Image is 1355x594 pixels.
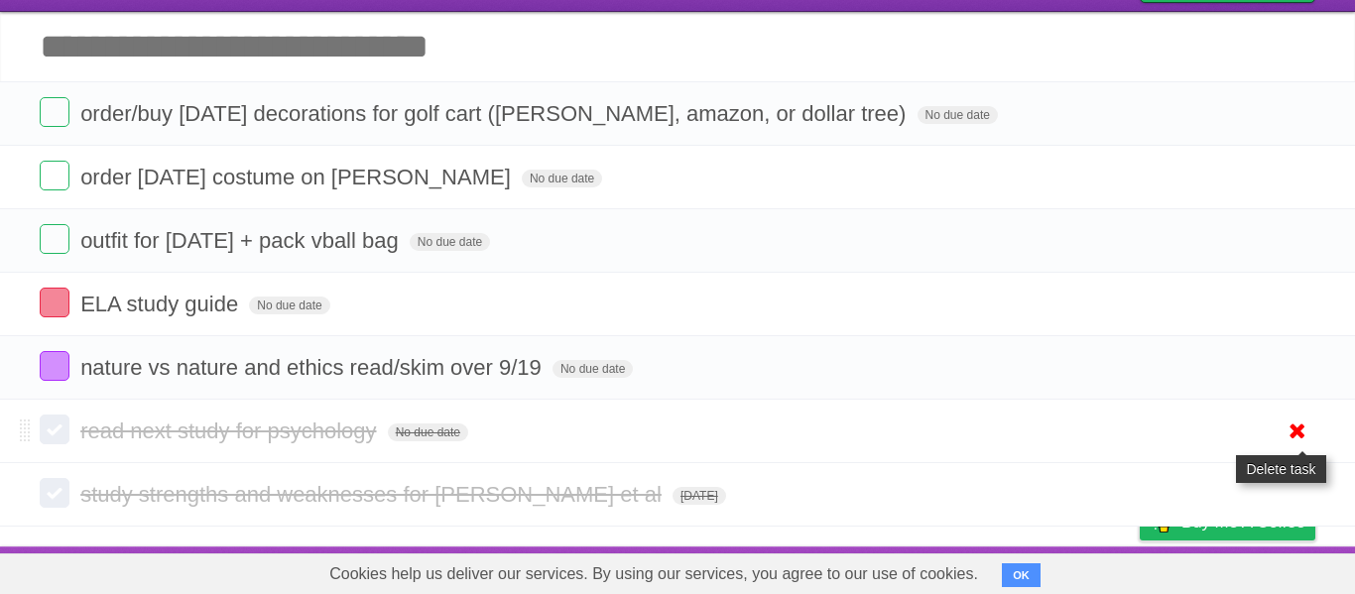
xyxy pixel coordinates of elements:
label: Done [40,97,69,127]
span: Buy me a coffee [1181,505,1305,539]
span: nature vs nature and ethics read/skim over 9/19 [80,355,547,380]
a: Terms [1047,551,1090,589]
label: Done [40,224,69,254]
span: No due date [553,360,633,378]
span: read next study for psychology [80,418,381,443]
span: Cookies help us deliver our services. By using our services, you agree to our use of cookies. [309,554,998,594]
span: No due date [249,297,329,314]
a: Privacy [1114,551,1166,589]
label: Done [40,351,69,381]
span: No due date [522,170,602,187]
span: [DATE] [673,487,726,505]
span: order/buy [DATE] decorations for golf cart ([PERSON_NAME], amazon, or dollar tree) [80,101,911,126]
span: order [DATE] costume on [PERSON_NAME] [80,165,516,189]
label: Done [40,161,69,190]
label: Done [40,478,69,508]
span: study strengths and weaknesses for [PERSON_NAME] et al [80,482,667,507]
span: No due date [918,106,998,124]
span: outfit for [DATE] + pack vball bag [80,228,404,253]
label: Done [40,415,69,444]
span: No due date [388,423,468,441]
a: Developers [941,551,1022,589]
button: OK [1002,563,1041,587]
span: No due date [410,233,490,251]
span: ELA study guide [80,292,243,316]
label: Done [40,288,69,317]
a: Suggest a feature [1190,551,1315,589]
a: About [876,551,918,589]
